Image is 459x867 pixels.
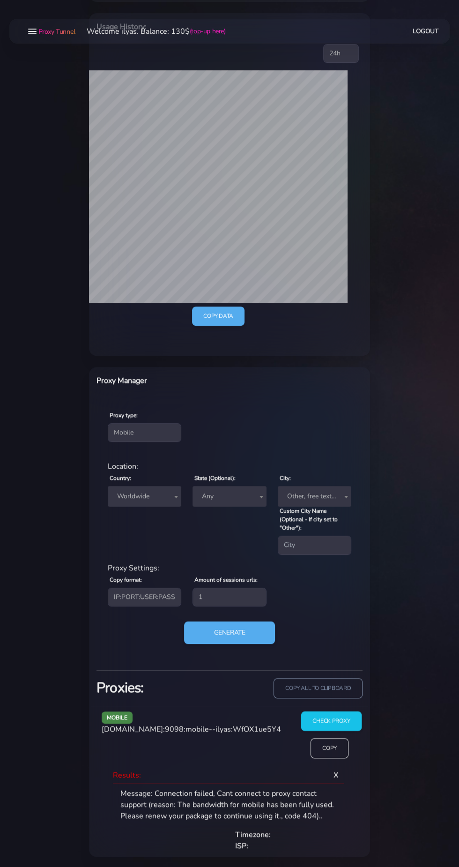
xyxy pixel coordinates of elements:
div: ISP: [229,840,287,852]
label: State (Optional): [194,474,236,482]
span: Any [192,486,266,507]
h6: Proxy Manager [96,374,247,387]
input: Check Proxy [301,711,362,731]
span: [DOMAIN_NAME]:9098:mobile--ilyas:WfOX1ue5Y4 [102,724,281,734]
label: Custom City Name (Optional - If city set to "Other"): [280,507,351,532]
input: copy all to clipboard [274,678,363,698]
label: Amount of sessions urls: [194,576,258,584]
a: (top-up here) [190,26,226,36]
label: Country: [110,474,131,482]
span: Worldwide [113,490,176,503]
iframe: Webchat Widget [414,822,447,855]
span: mobile [102,711,133,723]
span: Proxy Tunnel [38,27,75,36]
input: City [278,536,351,554]
a: Copy data [192,306,244,326]
div: Location: [102,461,357,472]
span: Any [198,490,260,503]
button: Generate [184,621,275,644]
div: Message: Connection failed, Cant connect to proxy contact support (reason: The bandwidth for mobi... [113,786,346,852]
span: Results: [113,770,141,780]
div: Timezone: [229,829,287,840]
label: City: [280,474,291,482]
a: Logout [413,22,439,40]
h3: Proxies: [96,678,224,697]
label: Copy format: [110,576,142,584]
span: X [326,762,346,788]
li: Welcome ilyas. Balance: 130$ [75,26,226,37]
div: Proxy Settings: [102,562,357,574]
label: Proxy type: [110,411,138,419]
a: Proxy Tunnel [37,24,75,39]
input: Copy [311,738,348,758]
span: Other, free text below [283,490,346,503]
span: Worldwide [108,486,181,507]
span: Other, free text below [278,486,351,507]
